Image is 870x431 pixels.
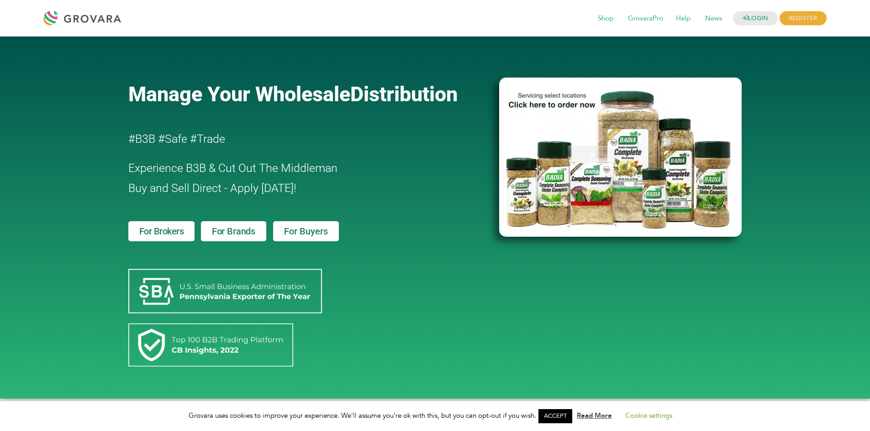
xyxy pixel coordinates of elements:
[128,82,485,106] a: Manage Your WholesaleDistribution
[139,227,184,236] span: For Brokers
[128,161,337,175] span: Experience B3B & Cut Out The Middleman
[699,10,728,27] span: News
[189,411,681,420] span: Grovara uses cookies to improve your experience. We'll assume you're ok with this, but you can op...
[780,11,827,26] span: REGISTER
[591,14,620,24] a: Shop
[538,409,572,423] a: ACCEPT
[622,14,670,24] a: GrovaraPro
[622,10,670,27] span: GrovaraPro
[273,221,339,241] a: For Buyers
[128,129,447,149] h2: #B3B #Safe #Trade
[591,10,620,27] span: Shop
[128,182,296,195] span: Buy and Sell Direct - Apply [DATE]!
[128,82,350,106] span: Manage Your Wholesale
[284,227,328,236] span: For Buyers
[201,221,266,241] a: For Brands
[577,411,612,420] a: Read More
[128,221,195,241] a: For Brokers
[733,11,778,26] a: LOGIN
[699,14,728,24] a: News
[350,82,458,106] span: Distribution
[625,411,672,420] a: Cookie settings
[670,14,697,24] a: Help
[212,227,255,236] span: For Brands
[670,10,697,27] span: Help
